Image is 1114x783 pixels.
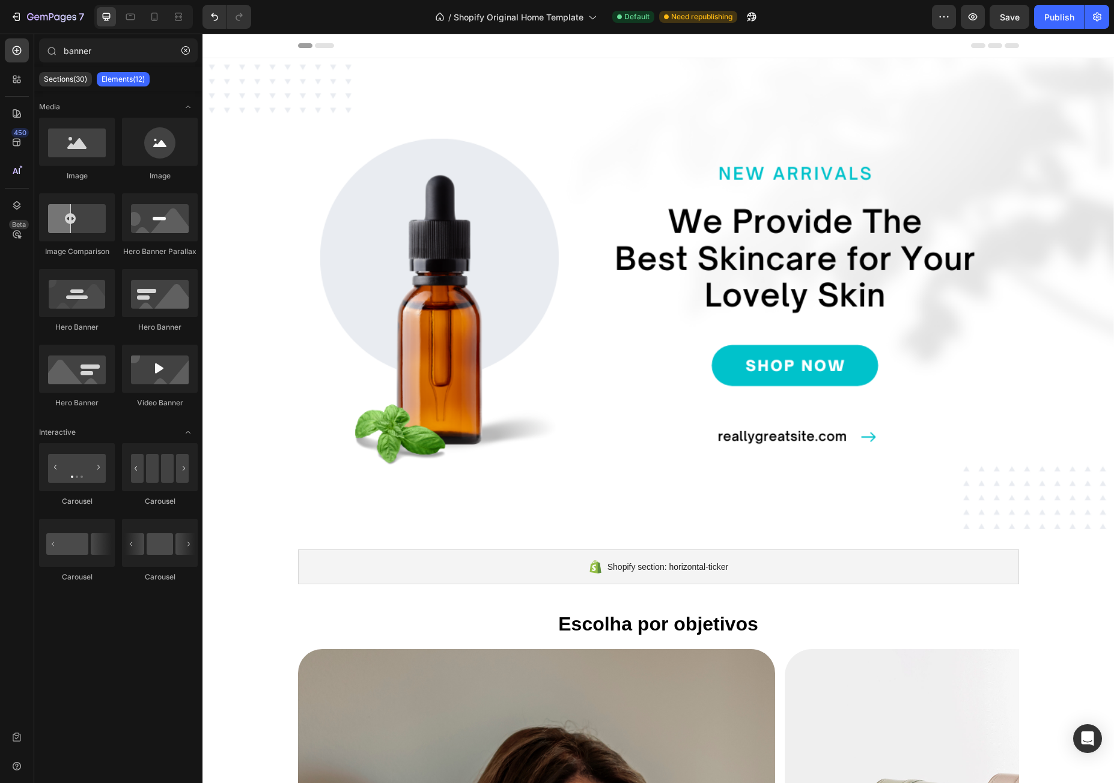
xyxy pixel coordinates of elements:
[1000,12,1020,22] span: Save
[448,11,451,23] span: /
[122,171,198,181] div: Image
[202,5,251,29] div: Undo/Redo
[39,38,198,62] input: Search Sections & Elements
[5,5,90,29] button: 7
[122,398,198,408] div: Video Banner
[39,427,76,438] span: Interactive
[671,11,732,22] span: Need republishing
[1073,724,1102,753] div: Open Intercom Messenger
[122,572,198,582] div: Carousel
[178,423,198,442] span: Toggle open
[39,171,115,181] div: Image
[39,572,115,582] div: Carousel
[356,579,556,601] span: Escolha por objetivos
[454,11,583,23] span: Shopify Original Home Template
[39,322,115,333] div: Hero Banner
[122,496,198,507] div: Carousel
[202,34,1114,783] iframe: Design area
[990,5,1029,29] button: Save
[405,526,526,540] span: Shopify section: horizontal-ticker
[624,11,650,22] span: Default
[102,74,145,84] p: Elements(12)
[79,10,84,24] p: 7
[1034,5,1085,29] button: Publish
[39,101,60,112] span: Media
[122,322,198,333] div: Hero Banner
[39,246,115,257] div: Image Comparison
[39,398,115,408] div: Hero Banner
[178,97,198,116] span: Toggle open
[44,74,87,84] p: Sections(30)
[11,128,29,138] div: 450
[1044,11,1074,23] div: Publish
[9,220,29,229] div: Beta
[39,496,115,507] div: Carousel
[122,246,198,257] div: Hero Banner Parallax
